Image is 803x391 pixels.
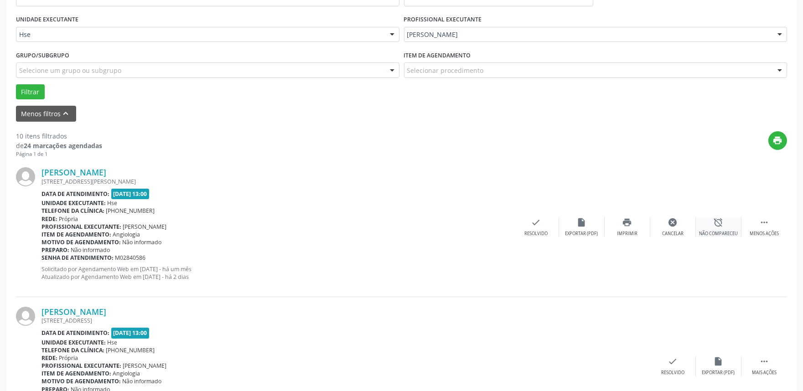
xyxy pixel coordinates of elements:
i: check [531,217,541,227]
b: Rede: [41,215,57,223]
b: Telefone da clínica: [41,207,104,215]
i: print [622,217,632,227]
span: [PERSON_NAME] [123,362,167,370]
b: Data de atendimento: [41,190,109,198]
span: Própria [59,354,78,362]
span: [DATE] 13:00 [111,189,150,199]
div: Não compareceu [699,231,738,237]
i: alarm_off [714,217,724,227]
div: [STREET_ADDRESS][PERSON_NAME] [41,178,513,185]
a: [PERSON_NAME] [41,167,106,177]
label: Grupo/Subgrupo [16,48,69,62]
b: Profissional executante: [41,223,121,231]
label: Item de agendamento [404,48,471,62]
i: check [668,356,678,366]
span: Não informado [71,246,110,254]
div: 10 itens filtrados [16,131,102,141]
div: Menos ações [750,231,779,237]
span: [PHONE_NUMBER] [106,207,155,215]
span: [PERSON_NAME] [407,30,769,39]
b: Unidade executante: [41,199,106,207]
span: Hse [108,199,118,207]
label: UNIDADE EXECUTANTE [16,13,78,27]
div: Mais ações [752,370,777,376]
b: Item de agendamento: [41,370,111,377]
div: Imprimir [617,231,637,237]
span: Própria [59,215,78,223]
span: [PERSON_NAME] [123,223,167,231]
span: Não informado [123,377,162,385]
div: Exportar (PDF) [702,370,735,376]
span: Hse [19,30,381,39]
b: Senha de atendimento: [41,254,114,262]
button: print [768,131,787,150]
span: Hse [108,339,118,346]
i: insert_drive_file [714,356,724,366]
b: Rede: [41,354,57,362]
span: Selecione um grupo ou subgrupo [19,66,121,75]
i: keyboard_arrow_up [61,108,71,118]
span: Angiologia [113,370,140,377]
img: img [16,167,35,186]
i:  [759,356,769,366]
button: Filtrar [16,84,45,100]
b: Motivo de agendamento: [41,238,121,246]
b: Telefone da clínica: [41,346,104,354]
i: insert_drive_file [577,217,587,227]
span: Não informado [123,238,162,246]
b: Profissional executante: [41,362,121,370]
div: de [16,141,102,150]
i:  [759,217,769,227]
img: img [16,307,35,326]
b: Motivo de agendamento: [41,377,121,385]
strong: 24 marcações agendadas [24,141,102,150]
i: cancel [668,217,678,227]
p: Solicitado por Agendamento Web em [DATE] - há um mês Atualizado por Agendamento Web em [DATE] - h... [41,265,513,281]
b: Unidade executante: [41,339,106,346]
label: PROFISSIONAL EXECUTANTE [404,13,482,27]
div: Resolvido [661,370,684,376]
div: [STREET_ADDRESS] [41,317,650,324]
span: [PHONE_NUMBER] [106,346,155,354]
div: Resolvido [524,231,548,237]
b: Preparo: [41,246,69,254]
div: Página 1 de 1 [16,150,102,158]
div: Cancelar [662,231,684,237]
span: Angiologia [113,231,140,238]
span: M02840586 [115,254,146,262]
div: Exportar (PDF) [565,231,598,237]
i: print [773,135,783,145]
span: [DATE] 13:00 [111,328,150,338]
span: Selecionar procedimento [407,66,484,75]
b: Item de agendamento: [41,231,111,238]
button: Menos filtroskeyboard_arrow_up [16,106,76,122]
b: Data de atendimento: [41,329,109,337]
a: [PERSON_NAME] [41,307,106,317]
